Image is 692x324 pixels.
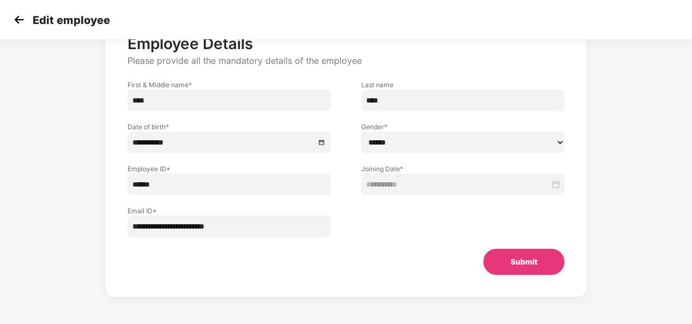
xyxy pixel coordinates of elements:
[128,164,331,173] label: Employee ID
[33,14,110,27] p: Edit employee
[11,11,27,28] img: svg+xml;base64,PHN2ZyB4bWxucz0iaHR0cDovL3d3dy53My5vcmcvMjAwMC9zdmciIHdpZHRoPSIzMCIgaGVpZ2h0PSIzMC...
[361,164,564,173] label: Joining Date
[128,34,564,53] p: Employee Details
[361,80,564,89] label: Last name
[483,249,564,275] button: Submit
[128,80,331,89] label: First & Middle name
[128,122,331,131] label: Date of birth
[361,122,564,131] label: Gender
[128,206,331,215] label: Email ID
[128,55,564,67] p: Please provide all the mandatory details of the employee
